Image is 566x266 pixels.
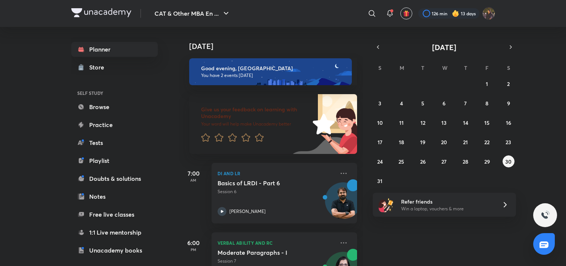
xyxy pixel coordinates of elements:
[201,121,310,127] p: Your word will help make Unacademy better
[417,155,429,167] button: August 26, 2025
[218,249,310,256] h5: Moderate Paragraphs - I
[374,155,386,167] button: August 24, 2025
[442,64,447,71] abbr: Wednesday
[395,97,407,109] button: August 4, 2025
[218,179,310,187] h5: Basics of LRDI - Part 6
[374,97,386,109] button: August 3, 2025
[71,99,158,114] a: Browse
[417,136,429,148] button: August 19, 2025
[438,155,450,167] button: August 27, 2025
[378,100,381,107] abbr: August 3, 2025
[441,139,447,146] abbr: August 20, 2025
[395,155,407,167] button: August 25, 2025
[398,158,404,165] abbr: August 25, 2025
[503,97,515,109] button: August 9, 2025
[484,139,490,146] abbr: August 22, 2025
[71,42,158,57] a: Planner
[507,64,510,71] abbr: Saturday
[464,100,467,107] abbr: August 7, 2025
[89,63,109,72] div: Store
[485,64,488,71] abbr: Friday
[420,158,426,165] abbr: August 26, 2025
[378,139,382,146] abbr: August 17, 2025
[481,155,493,167] button: August 29, 2025
[463,139,468,146] abbr: August 21, 2025
[443,100,445,107] abbr: August 6, 2025
[71,135,158,150] a: Tests
[438,97,450,109] button: August 6, 2025
[505,158,512,165] abbr: August 30, 2025
[377,158,383,165] abbr: August 24, 2025
[460,97,472,109] button: August 7, 2025
[417,97,429,109] button: August 5, 2025
[377,119,383,126] abbr: August 10, 2025
[506,139,511,146] abbr: August 23, 2025
[452,10,459,17] img: streak
[438,117,450,129] button: August 13, 2025
[218,258,335,265] p: Session 7
[460,155,472,167] button: August 28, 2025
[71,8,131,19] a: Company Logo
[218,238,335,247] p: Verbal Ability and RC
[179,238,209,247] h5: 6:00
[481,117,493,129] button: August 15, 2025
[379,197,394,212] img: referral
[463,158,468,165] abbr: August 28, 2025
[201,72,345,78] p: You have 2 events [DATE]
[503,78,515,90] button: August 2, 2025
[218,169,335,178] p: DI and LR
[201,65,345,72] h6: Good evening, [GEOGRAPHIC_DATA]
[420,139,425,146] abbr: August 19, 2025
[417,117,429,129] button: August 12, 2025
[229,208,266,215] p: [PERSON_NAME]
[71,243,158,258] a: Unacademy books
[374,175,386,187] button: August 31, 2025
[541,211,550,220] img: ttu
[441,158,447,165] abbr: August 27, 2025
[71,225,158,240] a: 1:1 Live mentorship
[150,6,235,21] button: CAT & Other MBA En ...
[71,189,158,204] a: Notes
[374,117,386,129] button: August 10, 2025
[201,106,310,120] h6: Give us your feedback on learning with Unacademy
[485,100,488,107] abbr: August 8, 2025
[179,247,209,252] p: PM
[71,60,158,75] a: Store
[399,119,404,126] abbr: August 11, 2025
[378,64,381,71] abbr: Sunday
[481,78,493,90] button: August 1, 2025
[503,155,515,167] button: August 30, 2025
[507,80,510,87] abbr: August 2, 2025
[400,7,412,19] button: avatar
[486,80,488,87] abbr: August 1, 2025
[400,100,403,107] abbr: August 4, 2025
[482,7,495,20] img: Bhumika Varshney
[438,136,450,148] button: August 20, 2025
[503,117,515,129] button: August 16, 2025
[395,117,407,129] button: August 11, 2025
[325,186,361,222] img: Avatar
[218,188,335,195] p: Session 6
[401,205,493,212] p: Win a laptop, vouchers & more
[503,136,515,148] button: August 23, 2025
[383,42,506,52] button: [DATE]
[420,119,425,126] abbr: August 12, 2025
[287,94,357,154] img: feedback_image
[464,64,467,71] abbr: Thursday
[484,158,490,165] abbr: August 29, 2025
[463,119,468,126] abbr: August 14, 2025
[377,177,382,185] abbr: August 31, 2025
[421,100,424,107] abbr: August 5, 2025
[71,117,158,132] a: Practice
[506,119,511,126] abbr: August 16, 2025
[71,171,158,186] a: Doubts & solutions
[374,136,386,148] button: August 17, 2025
[484,119,490,126] abbr: August 15, 2025
[71,8,131,17] img: Company Logo
[395,136,407,148] button: August 18, 2025
[189,42,365,51] h4: [DATE]
[189,58,352,85] img: evening
[179,169,209,178] h5: 7:00
[179,178,209,182] p: AM
[71,87,158,99] h6: SELF STUDY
